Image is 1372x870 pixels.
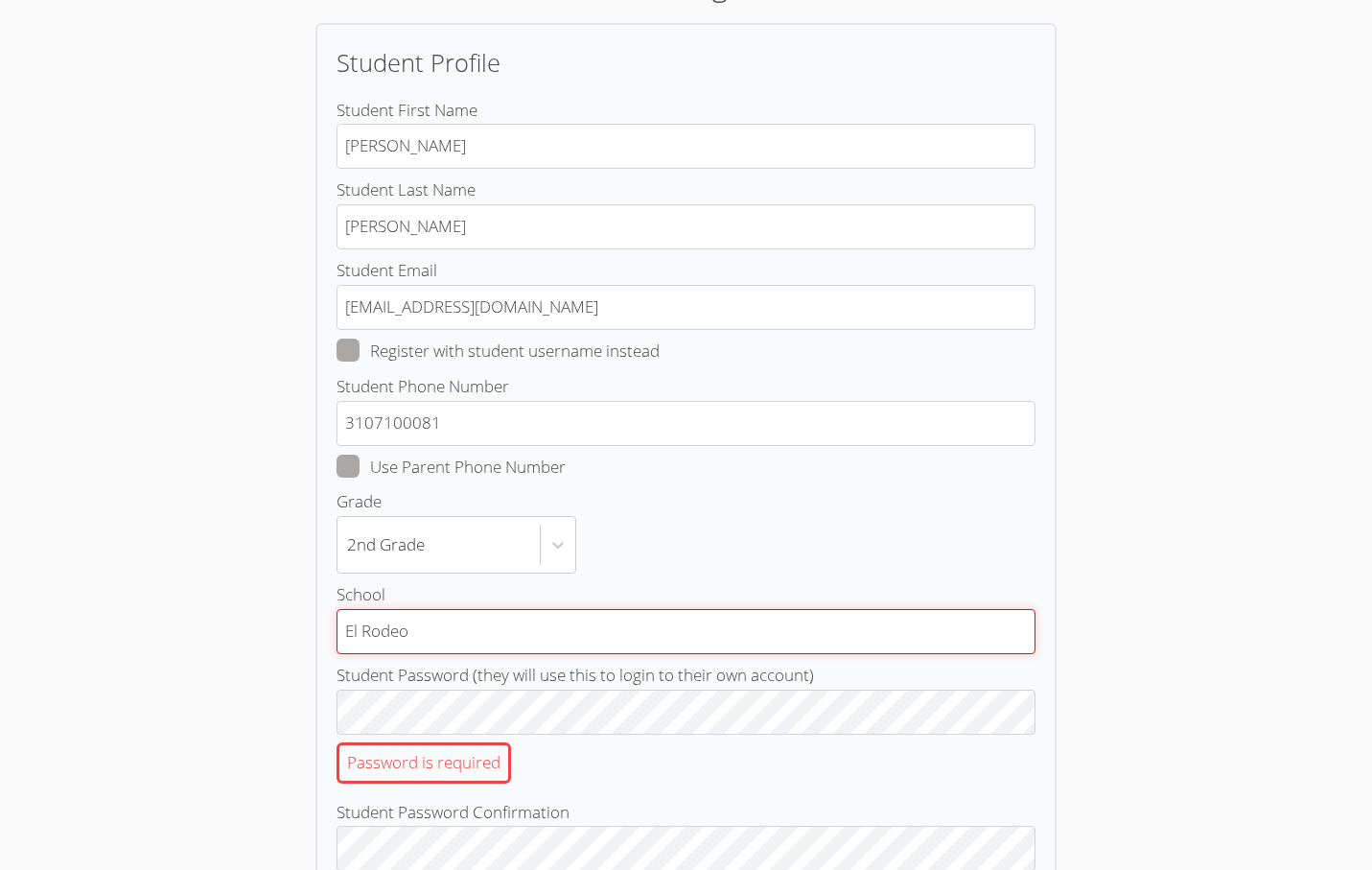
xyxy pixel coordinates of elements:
input: School [337,609,1035,654]
label: Use Parent Phone Number [337,455,566,480]
label: Register with student username instead [337,339,660,364]
span: Student First Name [337,99,477,121]
span: School [337,583,385,605]
input: Student Phone Number [337,401,1035,446]
span: Student Last Name [337,178,476,200]
span: Student Phone Number [337,375,509,397]
span: Student Email [337,259,437,281]
input: Student Last Name [337,204,1035,249]
input: Student Email [337,285,1035,330]
div: Password is required [337,742,511,784]
h2: Student Profile [337,44,1035,81]
input: Student Password (they will use this to login to their own account)Password is required [337,690,1035,735]
span: Student Password (they will use this to login to their own account) [337,664,814,686]
div: 2nd Grade [347,531,425,559]
span: Grade [337,490,382,512]
input: Student First Name [337,124,1035,169]
span: Student Password Confirmation [337,801,570,823]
